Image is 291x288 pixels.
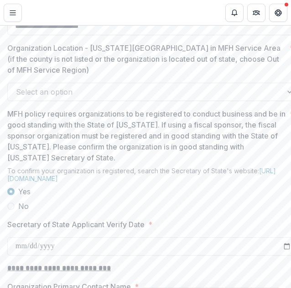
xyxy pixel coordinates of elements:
[18,186,31,197] span: Yes
[7,167,276,182] a: [URL][DOMAIN_NAME]
[18,201,29,212] span: No
[4,4,22,22] button: Toggle Menu
[225,4,244,22] button: Notifications
[247,4,265,22] button: Partners
[7,108,286,163] p: MFH policy requires organizations to be registered to conduct business and be in good standing wi...
[7,219,145,230] p: Secretary of State Applicant Verify Date
[7,43,286,75] p: Organization Location - [US_STATE][GEOGRAPHIC_DATA] in MFH Service Area (if the county is not lis...
[269,4,287,22] button: Get Help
